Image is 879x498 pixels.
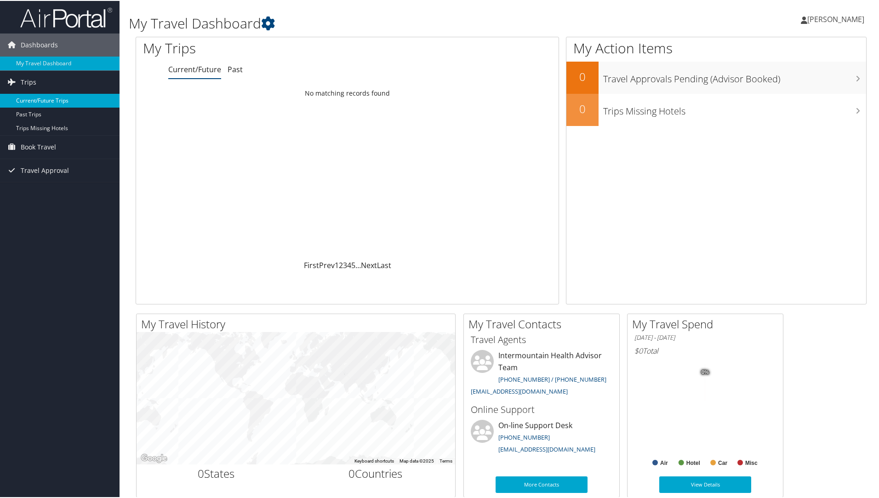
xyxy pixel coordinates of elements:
h6: [DATE] - [DATE] [634,332,776,341]
span: Book Travel [21,135,56,158]
h3: Trips Missing Hotels [603,99,866,117]
span: Dashboards [21,33,58,56]
a: Last [377,259,391,269]
h1: My Travel Dashboard [129,13,625,32]
button: Keyboard shortcuts [354,457,394,464]
text: Air [660,459,668,465]
span: Travel Approval [21,158,69,181]
span: [PERSON_NAME] [807,13,864,23]
h2: My Travel Spend [632,315,783,331]
img: airportal-logo.png [20,6,112,28]
li: Intermountain Health Advisor Team [466,349,617,398]
a: [PERSON_NAME] [801,5,873,32]
a: Current/Future [168,63,221,74]
a: [PHONE_NUMBER] / [PHONE_NUMBER] [498,374,606,383]
a: Prev [319,259,335,269]
h2: My Travel Contacts [468,315,619,331]
a: [EMAIL_ADDRESS][DOMAIN_NAME] [498,444,595,452]
a: 0Travel Approvals Pending (Advisor Booked) [566,61,866,93]
span: Trips [21,70,36,93]
span: 0 [198,465,204,480]
text: Hotel [686,459,700,465]
a: 4 [347,259,351,269]
h3: Online Support [471,402,612,415]
a: [PHONE_NUMBER] [498,432,550,441]
text: Car [718,459,727,465]
h1: My Trips [143,38,376,57]
a: 1 [335,259,339,269]
a: First [304,259,319,269]
li: On-line Support Desk [466,419,617,457]
h3: Travel Approvals Pending (Advisor Booked) [603,67,866,85]
a: Next [361,259,377,269]
a: Terms [439,458,452,463]
a: 3 [343,259,347,269]
a: 5 [351,259,355,269]
a: 0Trips Missing Hotels [566,93,866,125]
a: [EMAIL_ADDRESS][DOMAIN_NAME] [471,386,568,395]
span: … [355,259,361,269]
img: Google [139,452,169,464]
h2: States [143,465,289,481]
text: Misc [745,459,758,465]
h1: My Action Items [566,38,866,57]
h2: My Travel History [141,315,455,331]
h2: Countries [303,465,449,481]
span: 0 [348,465,355,480]
tspan: 0% [702,369,709,374]
span: $0 [634,345,643,355]
h2: 0 [566,68,599,84]
td: No matching records found [136,84,559,101]
a: 2 [339,259,343,269]
h2: 0 [566,100,599,116]
a: Past [228,63,243,74]
span: Map data ©2025 [400,458,434,463]
h6: Total [634,345,776,355]
a: More Contacts [496,475,588,492]
h3: Travel Agents [471,332,612,345]
a: View Details [659,475,751,492]
a: Open this area in Google Maps (opens a new window) [139,452,169,464]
